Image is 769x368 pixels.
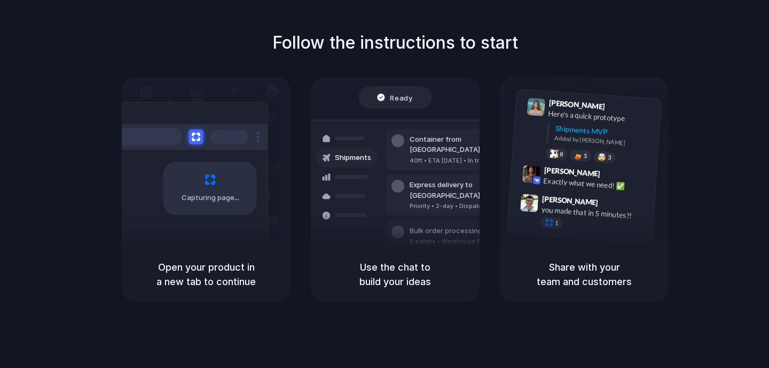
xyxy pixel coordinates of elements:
div: Here's a quick prototype [548,108,655,126]
div: Bulk order processing [410,226,509,236]
h5: Share with your team and customers [513,260,656,289]
div: 🤯 [598,153,607,161]
div: Exactly what we need! ✅ [543,175,650,193]
span: 1 [555,220,559,226]
span: 8 [560,151,563,157]
span: 5 [584,152,587,158]
div: Express delivery to [GEOGRAPHIC_DATA] [410,180,525,201]
div: 8 pallets • Warehouse B • Packed [410,237,509,246]
span: 9:47 AM [601,198,623,211]
div: Shipments MVP [555,122,654,140]
div: 40ft • ETA [DATE] • In transit [410,156,525,165]
span: [PERSON_NAME] [548,97,605,112]
div: Priority • 2-day • Dispatched [410,202,525,211]
h1: Follow the instructions to start [272,30,518,56]
div: Container from [GEOGRAPHIC_DATA] [410,134,525,155]
span: Ready [390,92,413,103]
span: 9:41 AM [608,102,630,114]
span: [PERSON_NAME] [544,164,600,179]
div: Added by [PERSON_NAME] [554,133,653,149]
span: Shipments [335,152,371,163]
div: you made that in 5 minutes?! [541,204,648,222]
span: 3 [608,154,611,160]
span: Capturing page [182,193,241,203]
span: [PERSON_NAME] [542,193,599,208]
span: 9:42 AM [603,169,625,182]
h5: Use the chat to build your ideas [324,260,467,289]
h5: Open your product in a new tab to continue [135,260,278,289]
